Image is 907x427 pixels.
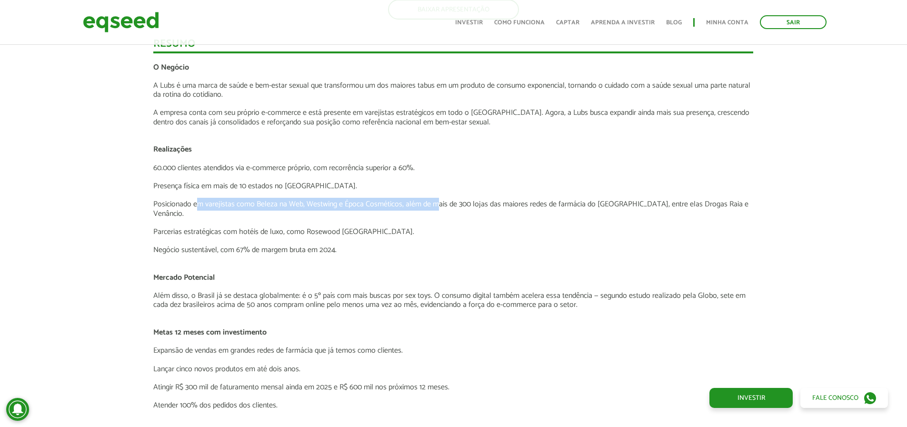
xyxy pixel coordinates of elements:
p: Lançar cinco novos produtos em até dois anos. [153,365,753,374]
strong: Realizações [153,143,192,156]
p: Atender 100% dos pedidos dos clientes. [153,401,753,410]
p: A empresa conta com seu próprio e-commerce e está presente em varejistas estratégicos em todo o [... [153,108,753,126]
p: 60.000 clientes atendidos via e-commerce próprio, com recorrência superior a 60%. [153,163,753,173]
strong: Mercado Potencial [153,271,215,284]
a: Sair [760,15,827,29]
a: Como funciona [494,20,545,26]
a: Investir [709,388,793,408]
p: A Lubs é uma marca de saúde e bem-estar sexual que transformou um dos maiores tabus em um produto... [153,81,753,99]
a: Investir [455,20,483,26]
p: Atingir R$ 300 mil de faturamento mensal ainda em 2025 e R$ 600 mil nos próximos 12 meses. [153,383,753,392]
strong: O Negócio [153,61,189,74]
p: Parcerias estratégicas com hotéis de luxo, como Rosewood [GEOGRAPHIC_DATA]. [153,227,753,236]
div: Resumo [153,39,753,53]
strong: Metas 12 meses com investimento [153,326,267,339]
a: Fale conosco [800,388,888,408]
a: Blog [666,20,682,26]
p: Presença física em mais de 10 estados no [GEOGRAPHIC_DATA]. [153,182,753,191]
a: Minha conta [706,20,748,26]
p: Posicionado em varejistas como Beleza na Web, Westwing e Época Cosméticos, além de mais de 300 lo... [153,200,753,218]
p: Expansão de vendas em grandes redes de farmácia que já temos como clientes. [153,346,753,355]
a: Captar [556,20,579,26]
img: EqSeed [83,10,159,35]
a: Aprenda a investir [591,20,655,26]
p: Além disso, o Brasil já se destaca globalmente: é o 5º país com mais buscas por sex toys. O consu... [153,291,753,309]
p: Negócio sustentável, com 67% de margem bruta em 2024. [153,245,753,254]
